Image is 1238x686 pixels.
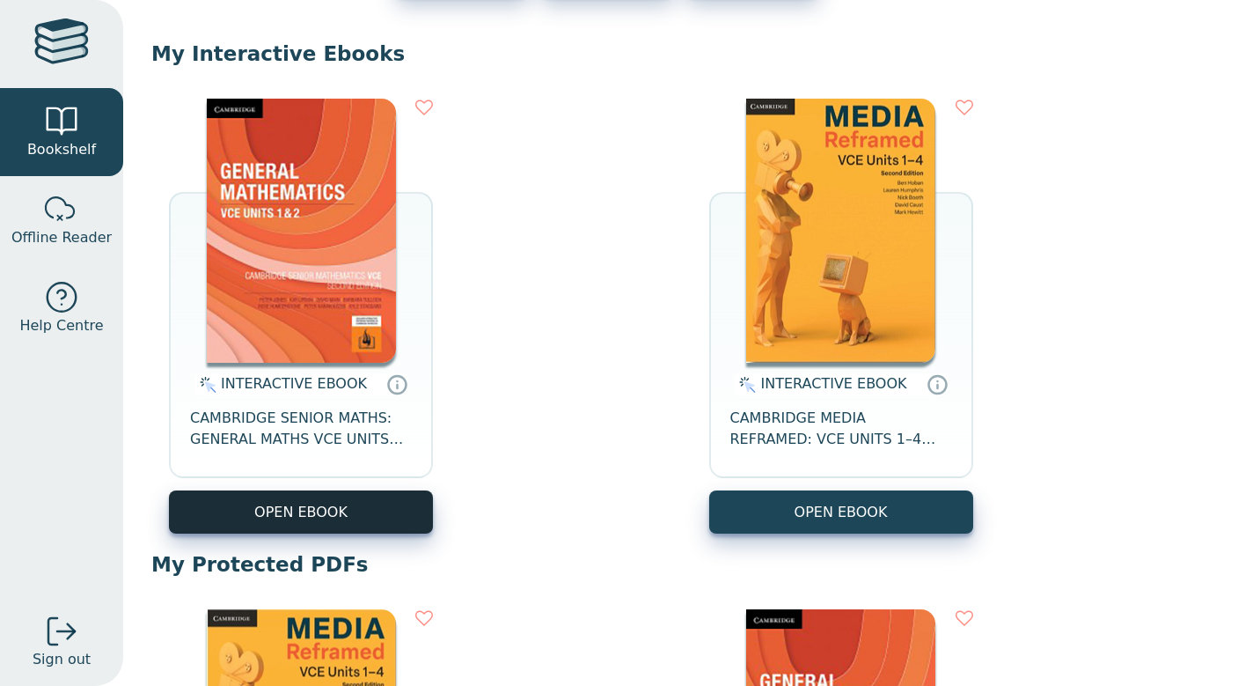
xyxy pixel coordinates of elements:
span: Sign out [33,649,91,670]
span: Bookshelf [27,139,96,160]
button: OPEN EBOOK [169,491,433,534]
img: be02095b-a8bc-4a0d-ba32-adf0f8dd580d.png [746,99,935,363]
span: INTERACTIVE EBOOK [221,375,367,392]
a: Interactive eBooks are accessed online via the publisher’s portal. They contain interactive resou... [927,373,948,395]
span: CAMBRIDGE MEDIA REFRAMED: VCE UNITS 1–4 STUDENT EBOOK 2E [730,408,952,450]
span: INTERACTIVE EBOOK [761,375,907,392]
p: My Protected PDFs [151,551,1210,578]
p: My Interactive Ebooks [151,41,1210,67]
img: interactive.svg [734,374,756,395]
a: Interactive eBooks are accessed online via the publisher’s portal. They contain interactive resou... [386,373,407,395]
span: Offline Reader [11,227,112,248]
button: OPEN EBOOK [709,491,973,534]
img: interactive.svg [194,374,216,395]
img: 98e9f931-67be-40f3-b733-112c3181ee3a.jpg [207,99,396,363]
span: Help Centre [19,315,103,336]
span: CAMBRIDGE SENIOR MATHS: GENERAL MATHS VCE UNITS 1&2 EBOOK 2E [190,408,412,450]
